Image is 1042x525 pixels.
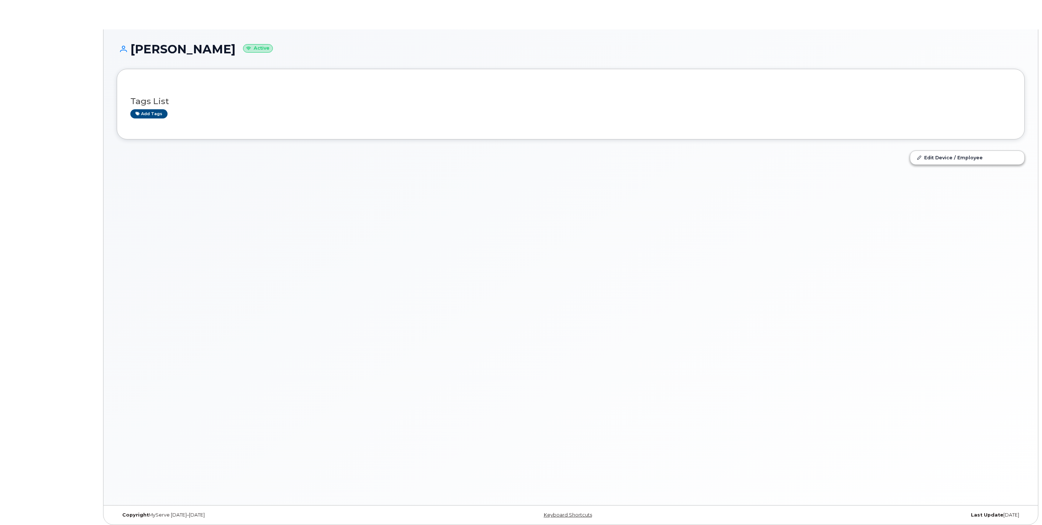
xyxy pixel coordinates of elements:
div: [DATE] [722,512,1025,518]
h3: Tags List [130,97,1011,106]
a: Keyboard Shortcuts [544,512,592,518]
strong: Copyright [122,512,149,518]
a: Add tags [130,109,168,118]
small: Active [243,44,273,53]
strong: Last Update [971,512,1003,518]
a: Edit Device / Employee [910,151,1024,164]
h1: [PERSON_NAME] [117,43,1025,56]
div: MyServe [DATE]–[DATE] [117,512,419,518]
